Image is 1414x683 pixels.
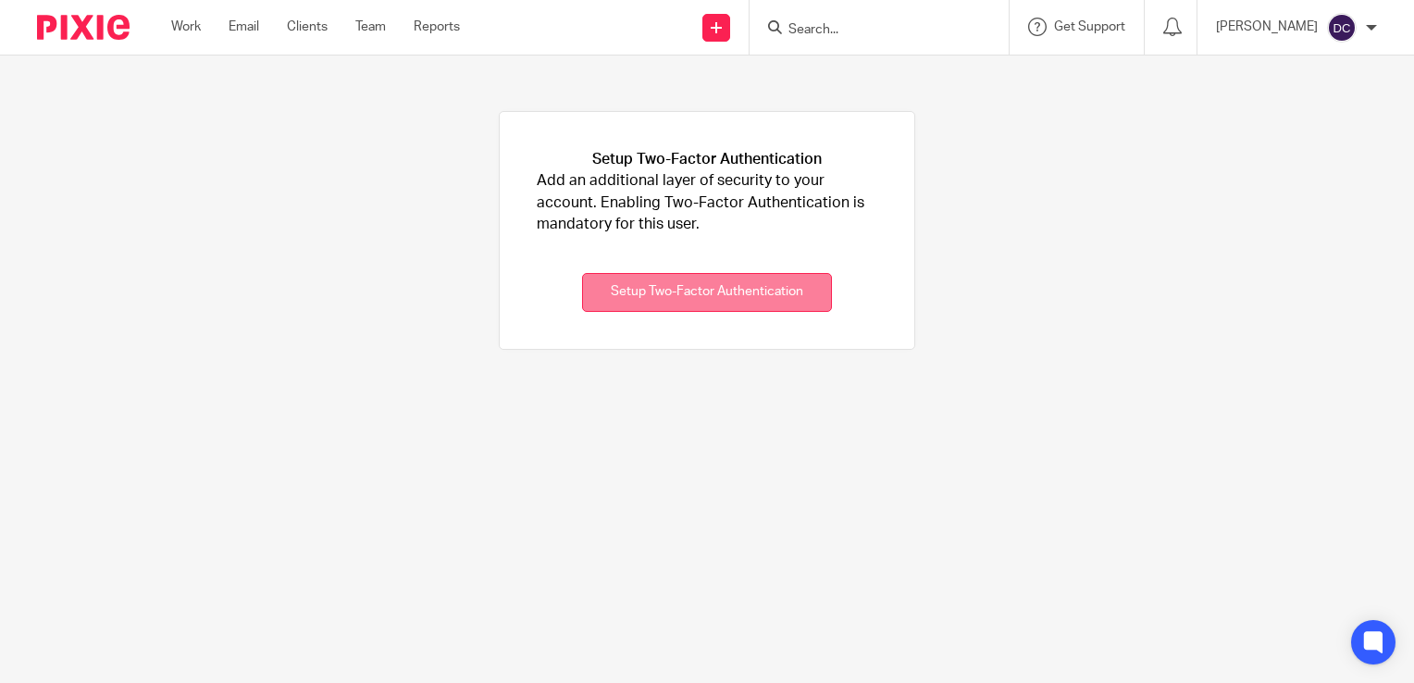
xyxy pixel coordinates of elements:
p: Add an additional layer of security to your account. Enabling Two-Factor Authentication is mandat... [537,170,877,235]
a: Clients [287,18,328,36]
button: Setup Two-Factor Authentication [582,273,832,313]
h1: Setup Two-Factor Authentication [592,149,822,170]
a: Team [355,18,386,36]
img: Pixie [37,15,130,40]
a: Work [171,18,201,36]
input: Search [787,22,953,39]
a: Reports [414,18,460,36]
a: Email [229,18,259,36]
